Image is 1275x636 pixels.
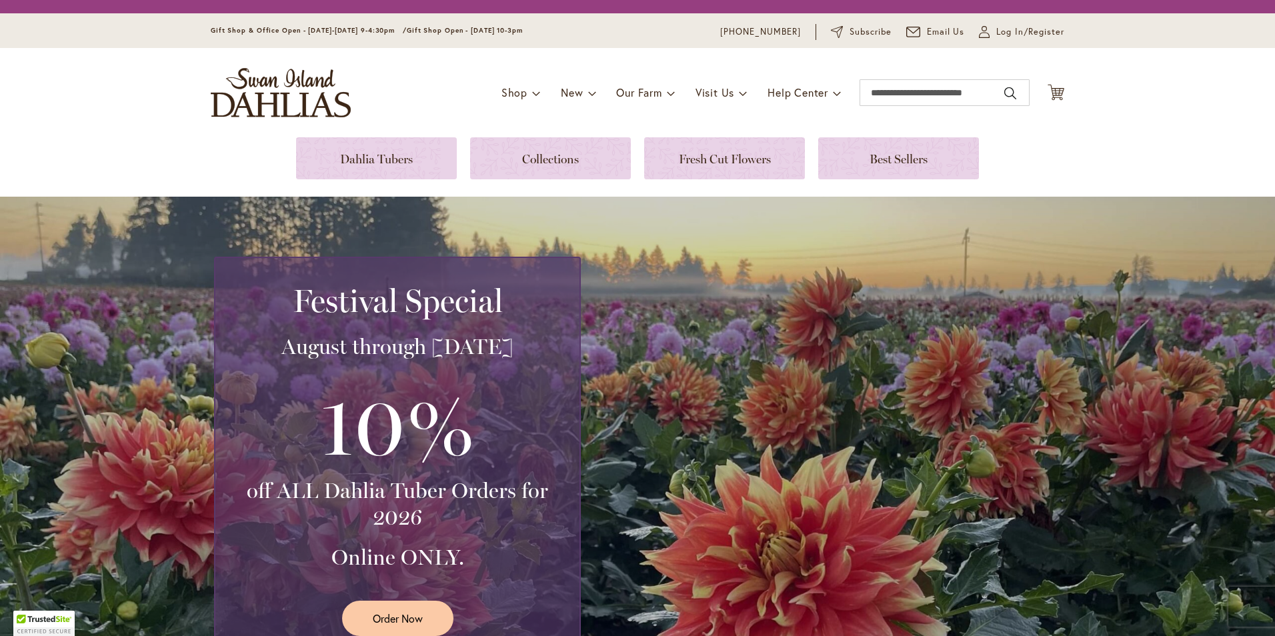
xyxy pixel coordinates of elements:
button: Search [1004,83,1016,104]
a: store logo [211,68,351,117]
span: Log In/Register [996,25,1064,39]
h3: 10% [231,373,563,477]
a: Log In/Register [979,25,1064,39]
h2: Festival Special [231,282,563,319]
h3: August through [DATE] [231,333,563,360]
span: Gift Shop Open - [DATE] 10-3pm [407,26,523,35]
span: Our Farm [616,85,662,99]
span: Shop [501,85,527,99]
h3: off ALL Dahlia Tuber Orders for 2026 [231,477,563,531]
a: Email Us [906,25,965,39]
span: Gift Shop & Office Open - [DATE]-[DATE] 9-4:30pm / [211,26,407,35]
span: Visit Us [696,85,734,99]
a: [PHONE_NUMBER] [720,25,801,39]
span: Help Center [768,85,828,99]
div: TrustedSite Certified [13,611,75,636]
span: Email Us [927,25,965,39]
a: Subscribe [831,25,892,39]
span: New [561,85,583,99]
h3: Online ONLY. [231,544,563,571]
span: Subscribe [850,25,892,39]
a: Order Now [342,601,453,636]
span: Order Now [373,611,423,626]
